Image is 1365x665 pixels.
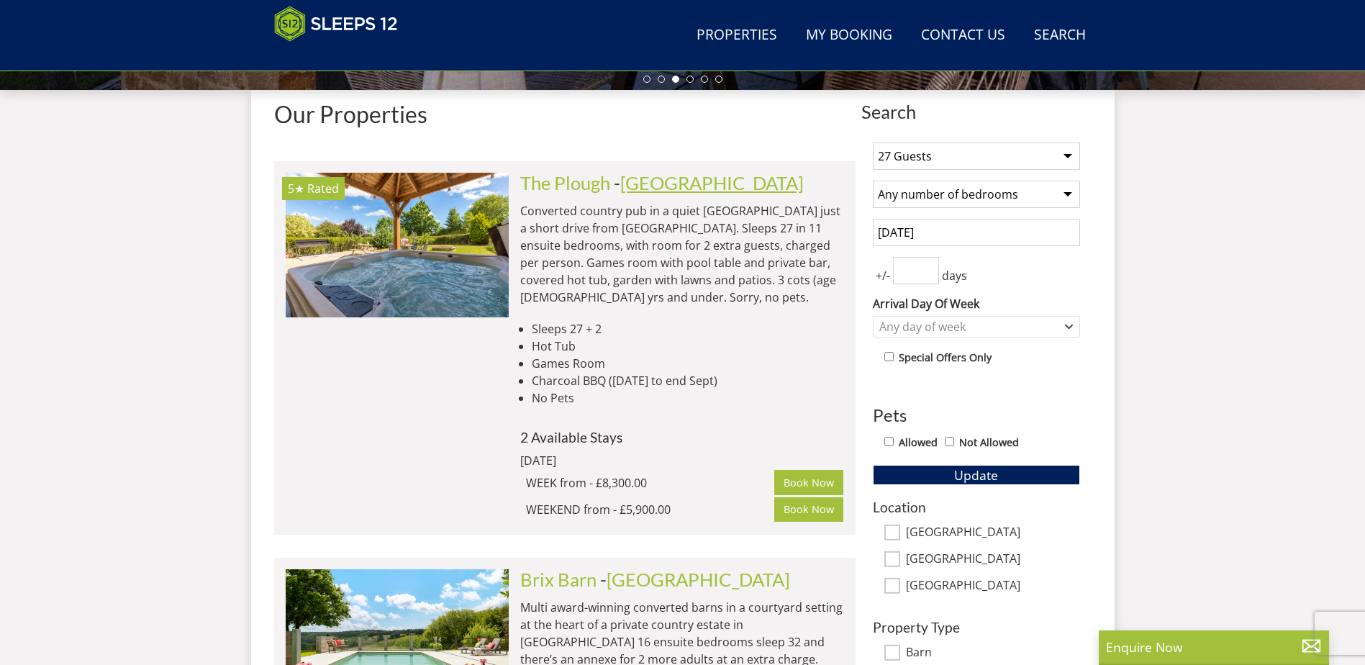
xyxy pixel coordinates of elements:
a: Properties [691,19,783,52]
a: Brix Barn [520,569,597,590]
span: - [600,569,790,590]
span: +/- [873,267,893,284]
label: Special Offers Only [899,350,992,366]
li: Hot Tub [532,338,844,355]
p: Enquire Now [1106,638,1322,656]
a: Search [1028,19,1092,52]
a: My Booking [800,19,898,52]
label: Not Allowed [959,435,1019,451]
div: WEEK from - £8,300.00 [526,474,775,492]
span: - [614,172,804,194]
label: Allowed [899,435,938,451]
h3: Location [873,499,1080,515]
p: Converted country pub in a quiet [GEOGRAPHIC_DATA] just a short drive from [GEOGRAPHIC_DATA]. Sle... [520,202,844,306]
label: [GEOGRAPHIC_DATA] [906,579,1080,594]
label: [GEOGRAPHIC_DATA] [906,525,1080,541]
h4: 2 Available Stays [520,430,844,445]
iframe: Customer reviews powered by Trustpilot [267,50,418,63]
li: Charcoal BBQ ([DATE] to end Sept) [532,372,844,389]
label: Arrival Day Of Week [873,295,1080,312]
div: Combobox [873,316,1080,338]
div: [DATE] [520,452,715,469]
button: Update [873,465,1080,485]
label: [GEOGRAPHIC_DATA] [906,552,1080,568]
a: Book Now [774,470,843,494]
span: days [939,267,970,284]
li: Sleeps 27 + 2 [532,320,844,338]
a: [GEOGRAPHIC_DATA] [607,569,790,590]
a: The Plough [520,172,610,194]
span: Search [861,101,1092,122]
label: Barn [906,646,1080,661]
img: The-Plough-interiors-sleeps12-Becky-Joiner-1405.original.jpg [286,173,509,317]
span: Update [954,466,998,484]
span: The Plough has a 5 star rating under the Quality in Tourism Scheme [288,181,304,196]
div: WEEKEND from - £5,900.00 [526,501,775,518]
a: Contact Us [915,19,1011,52]
img: Sleeps 12 [274,6,398,42]
h1: Our Properties [274,101,856,127]
a: 5★ Rated [286,173,509,317]
span: Rated [307,181,339,196]
h3: Pets [873,406,1080,425]
a: Book Now [774,497,843,522]
li: No Pets [532,389,844,407]
a: [GEOGRAPHIC_DATA] [620,172,804,194]
h3: Property Type [873,620,1080,635]
input: Arrival Date [873,219,1080,246]
li: Games Room [532,355,844,372]
div: Any day of week [876,319,1062,335]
